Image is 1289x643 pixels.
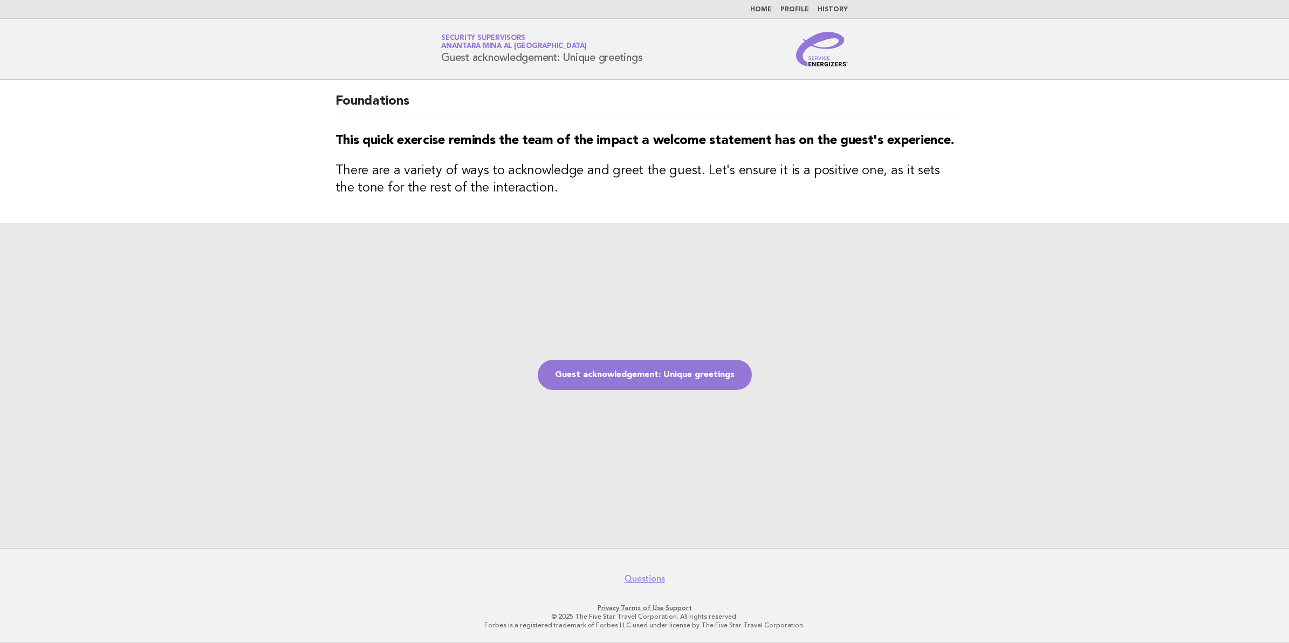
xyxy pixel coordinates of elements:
[666,604,692,612] a: Support
[314,621,975,630] p: Forbes is a registered trademark of Forbes LLC used under license by The Five Star Travel Corpora...
[441,35,587,50] a: Security SupervisorsAnantara Mina al [GEOGRAPHIC_DATA]
[780,6,809,13] a: Profile
[314,612,975,621] p: © 2025 The Five Star Travel Corporation. All rights reserved.
[621,604,664,612] a: Terms of Use
[441,35,642,63] h1: Guest acknowledgement: Unique greetings
[598,604,619,612] a: Privacy
[335,93,954,119] h2: Foundations
[335,162,954,197] h3: There are a variety of ways to acknowledge and greet the guest. Let's ensure it is a positive one...
[750,6,772,13] a: Home
[314,604,975,612] p: · ·
[441,43,587,50] span: Anantara Mina al [GEOGRAPHIC_DATA]
[818,6,848,13] a: History
[625,573,665,584] a: Questions
[796,32,848,66] img: Service Energizers
[335,134,954,147] strong: This quick exercise reminds the team of the impact a welcome statement has on the guest's experie...
[538,360,752,390] a: Guest acknowledgement: Unique greetings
